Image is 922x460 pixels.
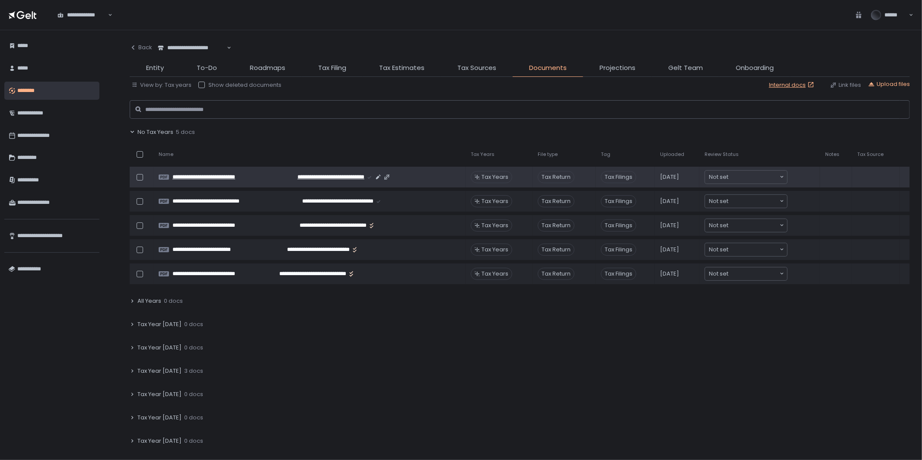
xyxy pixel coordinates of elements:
span: Documents [529,63,567,73]
span: [DATE] [660,197,679,205]
span: Roadmaps [250,63,285,73]
span: Tax Filings [601,219,636,232]
div: Back [130,44,152,51]
div: Tax Return [538,171,574,183]
span: No Tax Years [137,128,173,136]
span: Not set [709,270,728,278]
span: Tax Year [DATE] [137,437,182,445]
span: Tax Year [DATE] [137,320,182,328]
span: Name [159,151,173,158]
span: Tag [601,151,610,158]
span: Not set [709,221,728,230]
span: Projections [600,63,635,73]
span: Tax Years [482,246,508,254]
span: Tax Year [DATE] [137,367,182,375]
span: Tax Year [DATE] [137,344,182,352]
span: Uploaded [660,151,684,158]
span: File type [538,151,558,158]
span: [DATE] [660,270,679,278]
div: Tax Return [538,268,574,280]
button: Back [130,39,152,56]
span: Tax Years [482,270,508,278]
span: 0 docs [184,390,203,398]
span: 3 docs [184,367,203,375]
input: Search for option [728,173,779,181]
span: [DATE] [660,173,679,181]
span: Tax Source [857,151,884,158]
span: Tax Years [482,173,508,181]
span: Not set [709,197,728,206]
span: 0 docs [164,297,183,305]
span: Tax Filings [601,268,636,280]
input: Search for option [728,197,779,206]
div: Search for option [705,267,787,280]
span: Tax Filings [601,244,636,256]
div: Tax Return [538,195,574,207]
div: Search for option [705,243,787,256]
span: Tax Filings [601,195,636,207]
span: Entity [146,63,164,73]
span: Tax Filing [318,63,346,73]
input: Search for option [728,270,779,278]
span: Not set [709,245,728,254]
span: Tax Sources [457,63,496,73]
button: View by: Tax years [131,81,191,89]
button: Upload files [868,80,910,88]
span: [DATE] [660,246,679,254]
span: Onboarding [736,63,774,73]
span: To-Do [197,63,217,73]
span: [DATE] [660,222,679,229]
span: 0 docs [184,344,203,352]
span: Tax Year [DATE] [137,390,182,398]
span: Gelt Team [668,63,703,73]
div: Search for option [705,195,787,208]
div: Search for option [705,219,787,232]
div: Tax Return [538,244,574,256]
span: Tax Years [482,222,508,229]
span: Notes [825,151,839,158]
span: 0 docs [184,437,203,445]
a: Internal docs [769,81,816,89]
span: Review Status [705,151,739,158]
span: Tax Year [DATE] [137,414,182,422]
span: All Years [137,297,161,305]
div: Tax Return [538,219,574,232]
span: 0 docs [184,320,203,328]
span: Tax Estimates [379,63,424,73]
span: 5 docs [176,128,195,136]
div: Search for option [705,171,787,184]
span: 0 docs [184,414,203,422]
span: Tax Years [482,197,508,205]
div: Search for option [52,6,112,24]
button: Link files [830,81,861,89]
span: Tax Years [471,151,494,158]
input: Search for option [728,245,779,254]
span: Not set [709,173,728,181]
input: Search for option [728,221,779,230]
div: Search for option [152,39,231,57]
span: Tax Filings [601,171,636,183]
